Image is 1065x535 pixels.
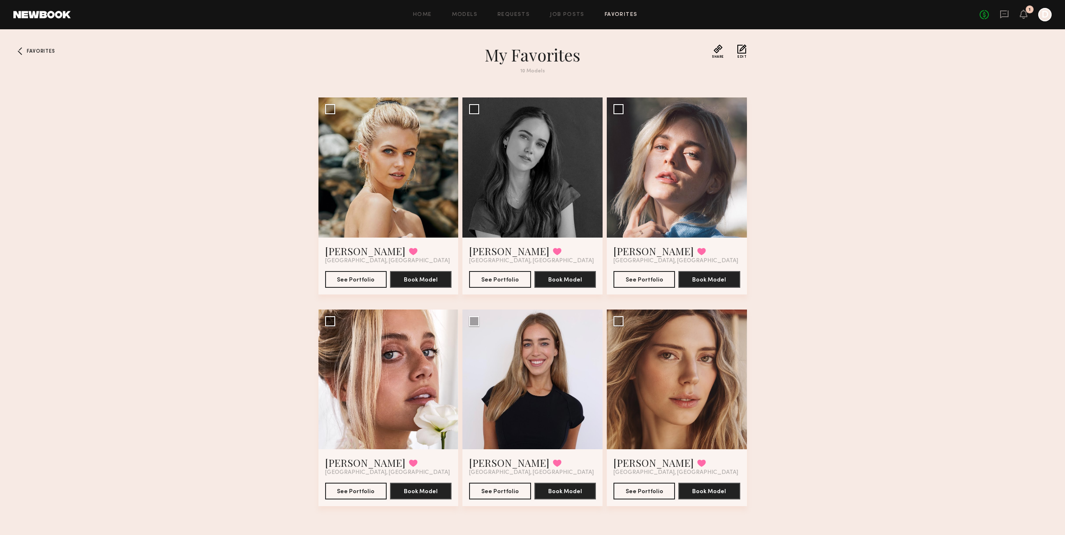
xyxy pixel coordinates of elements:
a: [PERSON_NAME] [469,456,549,469]
button: See Portfolio [325,271,387,288]
a: Models [452,12,477,18]
span: [GEOGRAPHIC_DATA], [GEOGRAPHIC_DATA] [469,469,594,476]
span: [GEOGRAPHIC_DATA], [GEOGRAPHIC_DATA] [613,258,738,264]
button: Book Model [534,483,596,499]
button: Edit [737,44,747,59]
span: [GEOGRAPHIC_DATA], [GEOGRAPHIC_DATA] [469,258,594,264]
div: 10 Models [382,69,683,74]
a: Book Model [678,487,740,494]
a: Favorites [605,12,638,18]
a: [PERSON_NAME] [325,244,405,258]
a: Book Model [390,487,452,494]
button: Book Model [534,271,596,288]
span: [GEOGRAPHIC_DATA], [GEOGRAPHIC_DATA] [613,469,738,476]
a: [PERSON_NAME] [613,456,694,469]
button: Book Model [678,271,740,288]
button: Book Model [678,483,740,499]
button: Share [712,44,724,59]
button: Book Model [390,483,452,499]
a: D [1038,8,1052,21]
button: See Portfolio [469,271,531,288]
a: Book Model [534,487,596,494]
span: [GEOGRAPHIC_DATA], [GEOGRAPHIC_DATA] [325,258,450,264]
span: [GEOGRAPHIC_DATA], [GEOGRAPHIC_DATA] [325,469,450,476]
a: [PERSON_NAME] [613,244,694,258]
div: 1 [1029,8,1031,12]
a: Book Model [390,276,452,283]
h1: My Favorites [382,44,683,65]
a: Book Model [534,276,596,283]
a: Home [413,12,432,18]
a: Requests [498,12,530,18]
a: [PERSON_NAME] [325,456,405,469]
span: Favorites [27,49,55,54]
button: Book Model [390,271,452,288]
span: Edit [737,55,747,59]
a: [PERSON_NAME] [469,244,549,258]
a: Job Posts [550,12,585,18]
button: See Portfolio [325,483,387,499]
button: See Portfolio [469,483,531,499]
a: Book Model [678,276,740,283]
span: Share [712,55,724,59]
button: See Portfolio [613,271,675,288]
button: See Portfolio [613,483,675,499]
a: Favorites [13,44,27,58]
